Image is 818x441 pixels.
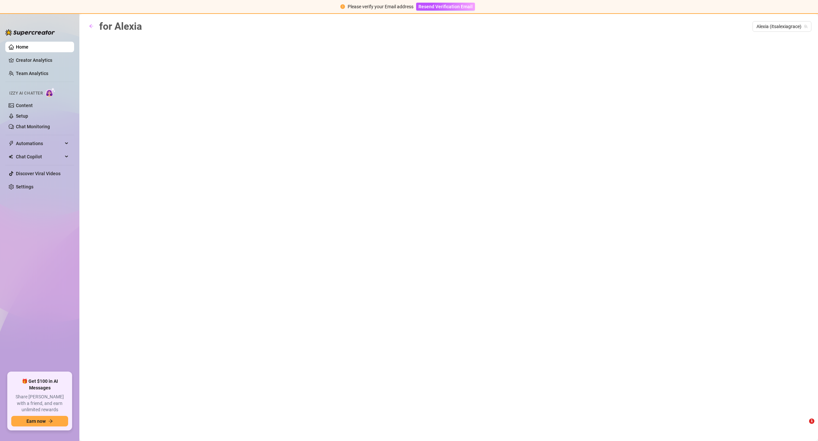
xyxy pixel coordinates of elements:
a: Content [16,103,33,108]
a: Discover Viral Videos [16,171,61,176]
span: Resend Verification Email [418,4,473,9]
div: Please verify your Email address [348,3,413,10]
a: Team Analytics [16,71,48,76]
span: Automations [16,138,63,149]
span: for Alexia [99,20,142,32]
span: Share [PERSON_NAME] with a friend, and earn unlimited rewards [11,394,68,413]
img: AI Chatter [45,88,56,97]
span: 🎁 Get $100 in AI Messages [11,378,68,391]
a: Settings [16,184,33,189]
img: logo-BBDzfeDw.svg [5,29,55,36]
img: Chat Copilot [9,154,13,159]
a: Home [16,44,28,50]
a: Creator Analytics [16,55,69,65]
span: arrow-left [89,24,94,28]
button: Earn nowarrow-right [11,416,68,426]
a: Chat Monitoring [16,124,50,129]
span: Izzy AI Chatter [9,90,43,97]
span: Earn now [26,419,46,424]
span: team [804,24,808,28]
span: arrow-right [48,419,53,423]
a: Setup [16,113,28,119]
span: 1 [809,419,814,424]
span: Chat Copilot [16,151,63,162]
iframe: Intercom live chat [796,419,811,434]
span: exclamation-circle [340,4,345,9]
span: thunderbolt [9,141,14,146]
span: Alexia (itsalexiagrace) [756,21,807,31]
button: Resend Verification Email [416,3,475,11]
